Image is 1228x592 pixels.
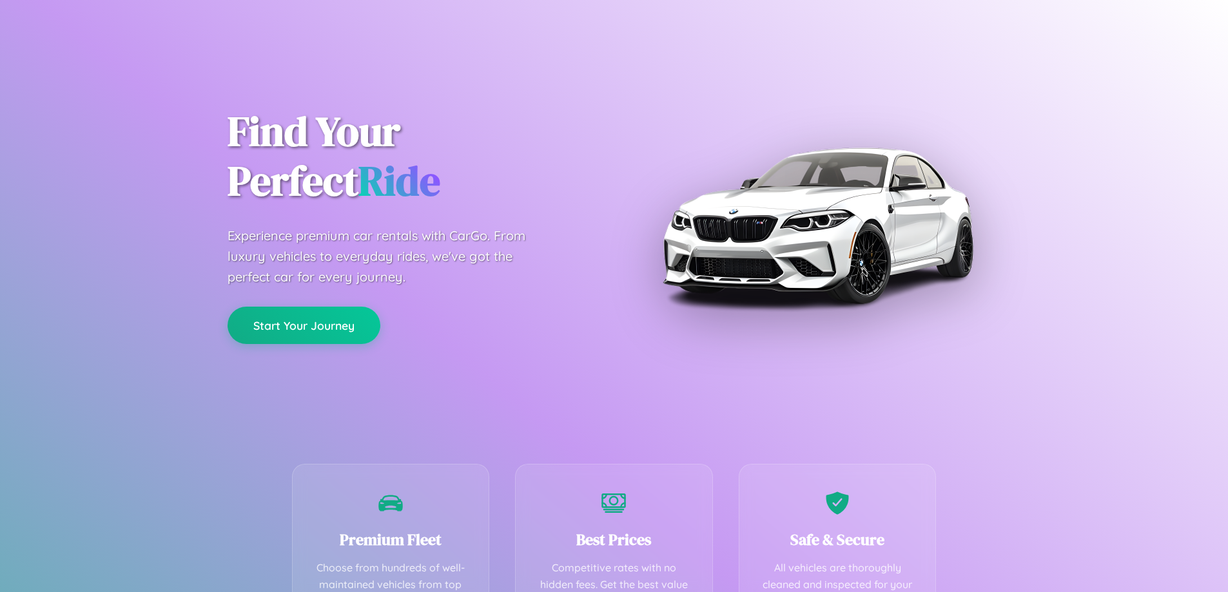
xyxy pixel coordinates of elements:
[656,64,979,387] img: Premium BMW car rental vehicle
[535,529,693,550] h3: Best Prices
[759,529,917,550] h3: Safe & Secure
[312,529,470,550] h3: Premium Fleet
[228,107,595,206] h1: Find Your Perfect
[228,307,380,344] button: Start Your Journey
[228,225,550,287] p: Experience premium car rentals with CarGo. From luxury vehicles to everyday rides, we've got the ...
[358,153,440,209] span: Ride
